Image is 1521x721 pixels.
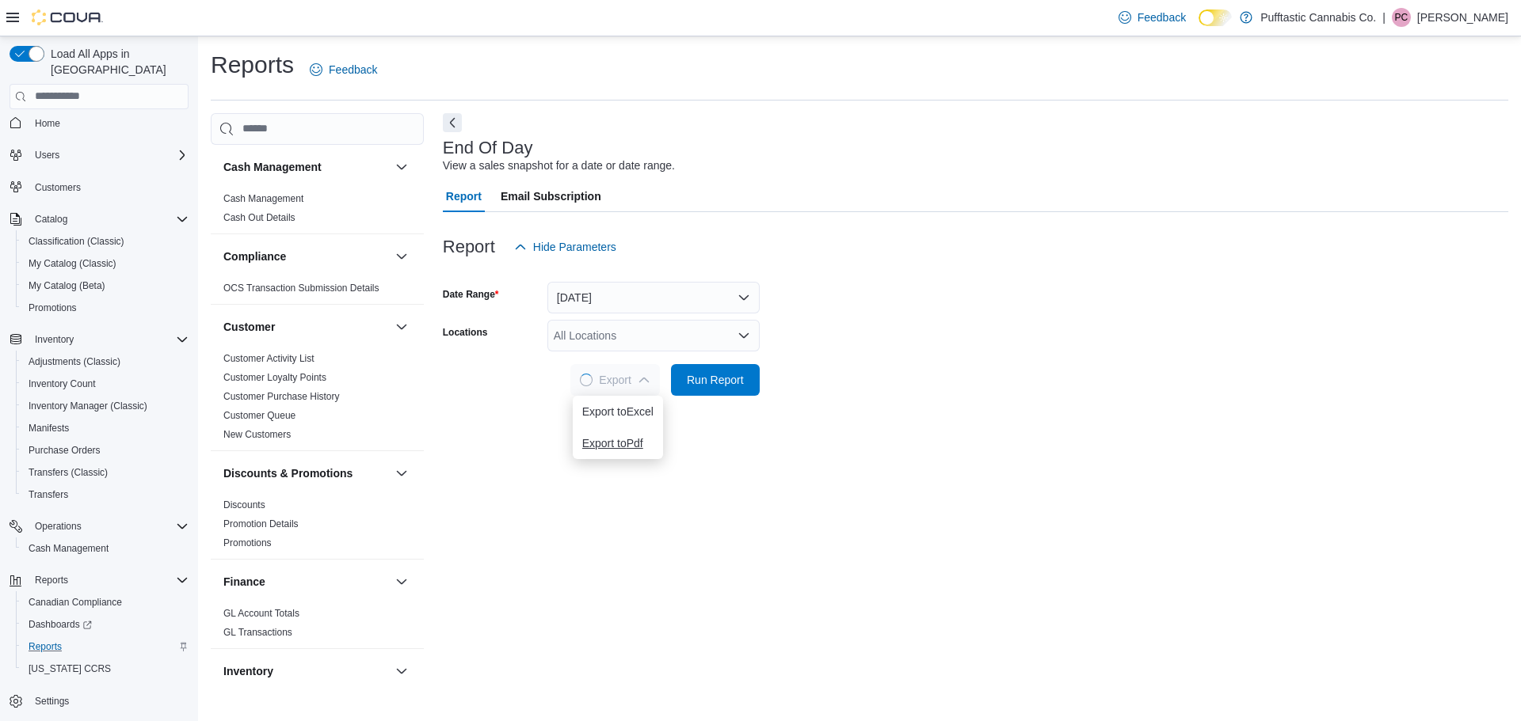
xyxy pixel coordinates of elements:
[29,571,74,590] button: Reports
[223,428,291,441] span: New Customers
[687,372,744,388] span: Run Report
[29,596,122,609] span: Canadian Compliance
[22,397,154,416] a: Inventory Manager (Classic)
[22,539,189,558] span: Cash Management
[35,574,68,586] span: Reports
[22,232,131,251] a: Classification (Classic)
[570,364,659,396] button: LoadingExport
[3,689,195,712] button: Settings
[223,390,340,403] span: Customer Purchase History
[223,371,326,384] span: Customer Loyalty Points
[16,373,195,395] button: Inventory Count
[29,302,77,314] span: Promotions
[223,353,314,364] a: Customer Activity List
[22,374,189,393] span: Inventory Count
[223,574,265,590] h3: Finance
[22,485,74,504] a: Transfers
[223,159,322,175] h3: Cash Management
[29,355,120,368] span: Adjustments (Classic)
[223,663,273,679] h3: Inventory
[223,409,295,422] span: Customer Queue
[443,139,533,157] h3: End Of Day
[22,254,189,273] span: My Catalog (Classic)
[16,658,195,680] button: [US_STATE] CCRS
[211,279,424,304] div: Compliance
[223,352,314,365] span: Customer Activity List
[223,537,272,548] a: Promotions
[1138,9,1186,25] span: Feedback
[547,282,760,313] button: [DATE]
[3,569,195,591] button: Reports
[3,208,195,230] button: Catalog
[29,466,108,479] span: Transfers (Classic)
[22,352,189,371] span: Adjustments (Classic)
[29,618,92,631] span: Dashboards
[35,333,74,346] span: Inventory
[22,298,83,317] a: Promotions
[22,419,189,438] span: Manifests
[22,374,102,393] a: Inventory Count
[211,604,424,648] div: Finance
[35,213,67,226] span: Catalog
[392,157,411,176] button: Cash Management
[16,252,195,275] button: My Catalog (Classic)
[223,282,379,294] span: OCS Transaction Submission Details
[582,437,654,450] span: Export to Pdf
[392,662,411,681] button: Inventory
[223,537,272,549] span: Promotions
[22,593,189,612] span: Canadian Compliance
[392,572,411,591] button: Finance
[16,351,195,373] button: Adjustments (Classic)
[223,193,303,204] a: Cash Management
[303,54,383,85] a: Feedback
[223,249,389,264] button: Compliance
[501,180,601,212] span: Email Subscription
[29,146,66,165] button: Users
[35,149,59,161] span: Users
[22,615,98,634] a: Dashboards
[533,239,616,255] span: Hide Parameters
[223,192,303,205] span: Cash Management
[29,400,147,412] span: Inventory Manager (Classic)
[211,49,294,81] h1: Reports
[16,297,195,319] button: Promotions
[392,464,411,483] button: Discounts & Promotions
[22,254,123,273] a: My Catalog (Classic)
[22,352,127,371] a: Adjustments (Classic)
[22,276,112,295] a: My Catalog (Beta)
[443,288,499,301] label: Date Range
[29,488,68,501] span: Transfers
[29,279,105,292] span: My Catalog (Beta)
[508,231,623,263] button: Hide Parameters
[582,405,654,418] span: Export to Excel
[35,181,81,194] span: Customers
[29,517,189,536] span: Operations
[1382,8,1386,27] p: |
[329,62,377,78] span: Feedback
[3,176,195,199] button: Customers
[223,499,265,511] span: Discounts
[16,591,195,613] button: Canadian Compliance
[223,607,299,620] span: GL Account Totals
[16,439,195,461] button: Purchase Orders
[223,608,299,619] a: GL Account Totals
[29,640,62,653] span: Reports
[22,298,189,317] span: Promotions
[29,178,87,197] a: Customers
[3,328,195,351] button: Inventory
[1112,2,1192,33] a: Feedback
[32,9,103,25] img: Cova
[29,662,111,675] span: [US_STATE] CCRS
[29,378,96,390] span: Inventory Count
[211,495,424,559] div: Discounts & Promotions
[35,117,60,130] span: Home
[1199,9,1232,26] input: Dark Mode
[446,180,482,212] span: Report
[443,326,488,339] label: Locations
[1199,26,1199,27] span: Dark Mode
[223,465,353,481] h3: Discounts & Promotions
[1392,8,1411,27] div: Preeya Chauhan
[16,613,195,636] a: Dashboards
[22,659,117,678] a: [US_STATE] CCRS
[211,349,424,450] div: Customer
